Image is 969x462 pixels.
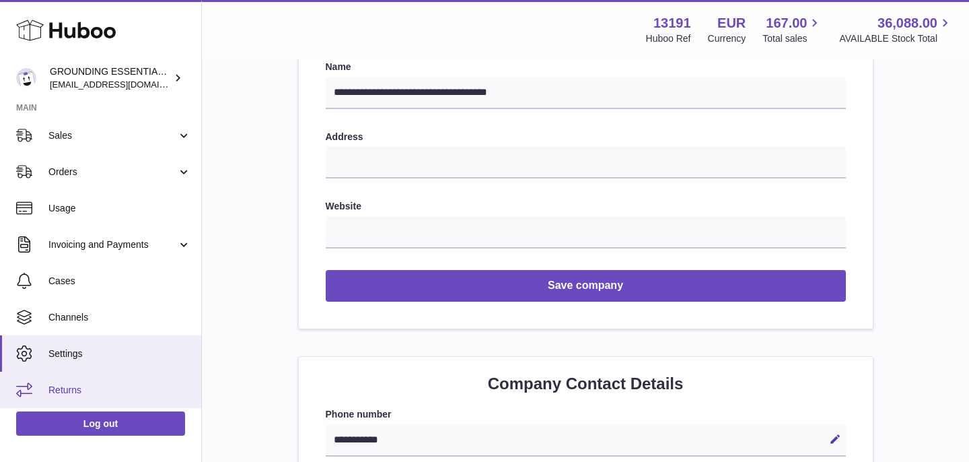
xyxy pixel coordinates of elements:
span: Returns [48,384,191,397]
span: Orders [48,166,177,178]
label: Website [326,200,846,213]
div: GROUNDING ESSENTIALS INTERNATIONAL SLU [50,65,171,91]
span: Channels [48,311,191,324]
span: 167.00 [766,14,807,32]
span: Total sales [762,32,822,45]
a: 167.00 Total sales [762,14,822,45]
span: Settings [48,348,191,360]
strong: 13191 [653,14,691,32]
label: Phone number [326,408,846,421]
span: Invoicing and Payments [48,238,177,251]
label: Name [326,61,846,73]
div: Currency [708,32,746,45]
strong: EUR [717,14,746,32]
button: Save company [326,270,846,302]
span: Usage [48,202,191,215]
div: Huboo Ref [646,32,691,45]
span: AVAILABLE Stock Total [839,32,953,45]
img: espenwkopperud@gmail.com [16,68,36,88]
span: Cases [48,275,191,288]
label: Address [326,131,846,143]
span: Sales [48,129,177,142]
h2: Company Contact Details [326,373,846,395]
a: Log out [16,411,185,436]
span: 36,088.00 [877,14,937,32]
a: 36,088.00 AVAILABLE Stock Total [839,14,953,45]
span: [EMAIL_ADDRESS][DOMAIN_NAME] [50,79,198,90]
